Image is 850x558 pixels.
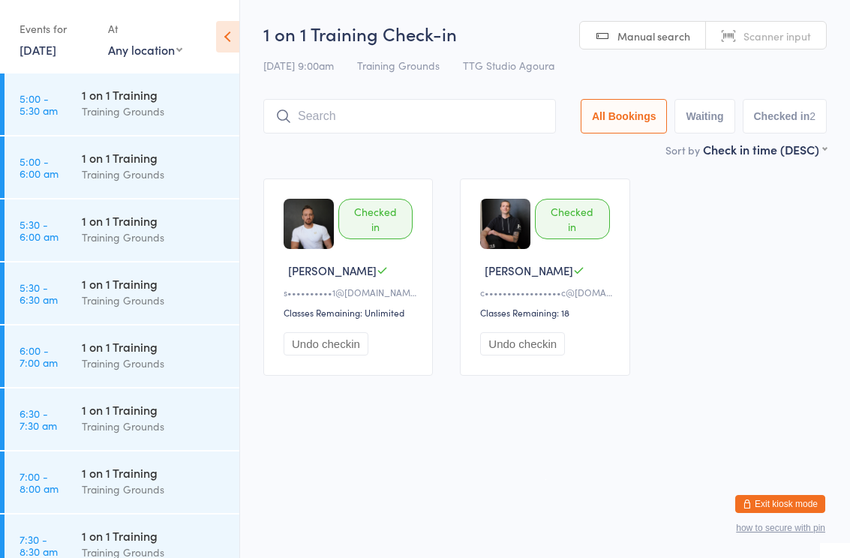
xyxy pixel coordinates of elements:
[480,332,565,355] button: Undo checkin
[82,166,227,183] div: Training Grounds
[20,407,57,431] time: 6:30 - 7:30 am
[357,58,440,73] span: Training Grounds
[108,41,182,58] div: Any location
[480,286,614,298] div: c•••••••••••••••••c@[DOMAIN_NAME]
[82,149,227,166] div: 1 on 1 Training
[535,199,609,239] div: Checked in
[5,136,239,198] a: 5:00 -6:00 am1 on 1 TrainingTraining Grounds
[108,16,182,41] div: At
[20,218,59,242] time: 5:30 - 6:00 am
[5,451,239,513] a: 7:00 -8:00 am1 on 1 TrainingTraining Grounds
[703,141,827,157] div: Check in time (DESC)
[735,495,825,513] button: Exit kiosk mode
[82,418,227,435] div: Training Grounds
[20,344,58,368] time: 6:00 - 7:00 am
[5,388,239,450] a: 6:30 -7:30 am1 on 1 TrainingTraining Grounds
[82,292,227,309] div: Training Grounds
[485,262,573,278] span: [PERSON_NAME]
[82,527,227,544] div: 1 on 1 Training
[743,28,811,43] span: Scanner input
[20,155,59,179] time: 5:00 - 6:00 am
[82,401,227,418] div: 1 on 1 Training
[674,99,734,133] button: Waiting
[82,481,227,498] div: Training Grounds
[82,464,227,481] div: 1 on 1 Training
[284,306,417,319] div: Classes Remaining: Unlimited
[20,281,58,305] time: 5:30 - 6:30 am
[338,199,413,239] div: Checked in
[82,212,227,229] div: 1 on 1 Training
[736,523,825,533] button: how to secure with pin
[480,199,530,249] img: image1720832138.png
[5,325,239,387] a: 6:00 -7:00 am1 on 1 TrainingTraining Grounds
[480,306,614,319] div: Classes Remaining: 18
[82,229,227,246] div: Training Grounds
[20,533,58,557] time: 7:30 - 8:30 am
[263,99,556,133] input: Search
[20,470,59,494] time: 7:00 - 8:00 am
[743,99,827,133] button: Checked in2
[463,58,554,73] span: TTG Studio Agoura
[5,262,239,324] a: 5:30 -6:30 am1 on 1 TrainingTraining Grounds
[288,262,377,278] span: [PERSON_NAME]
[82,103,227,120] div: Training Grounds
[20,41,56,58] a: [DATE]
[82,86,227,103] div: 1 on 1 Training
[263,58,334,73] span: [DATE] 9:00am
[82,338,227,355] div: 1 on 1 Training
[20,16,93,41] div: Events for
[284,286,417,298] div: s••••••••••1@[DOMAIN_NAME]
[5,199,239,261] a: 5:30 -6:00 am1 on 1 TrainingTraining Grounds
[581,99,668,133] button: All Bookings
[617,28,690,43] span: Manual search
[809,110,815,122] div: 2
[284,199,334,249] img: image1720831713.png
[20,92,58,116] time: 5:00 - 5:30 am
[5,73,239,135] a: 5:00 -5:30 am1 on 1 TrainingTraining Grounds
[284,332,368,355] button: Undo checkin
[263,21,827,46] h2: 1 on 1 Training Check-in
[665,142,700,157] label: Sort by
[82,355,227,372] div: Training Grounds
[82,275,227,292] div: 1 on 1 Training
